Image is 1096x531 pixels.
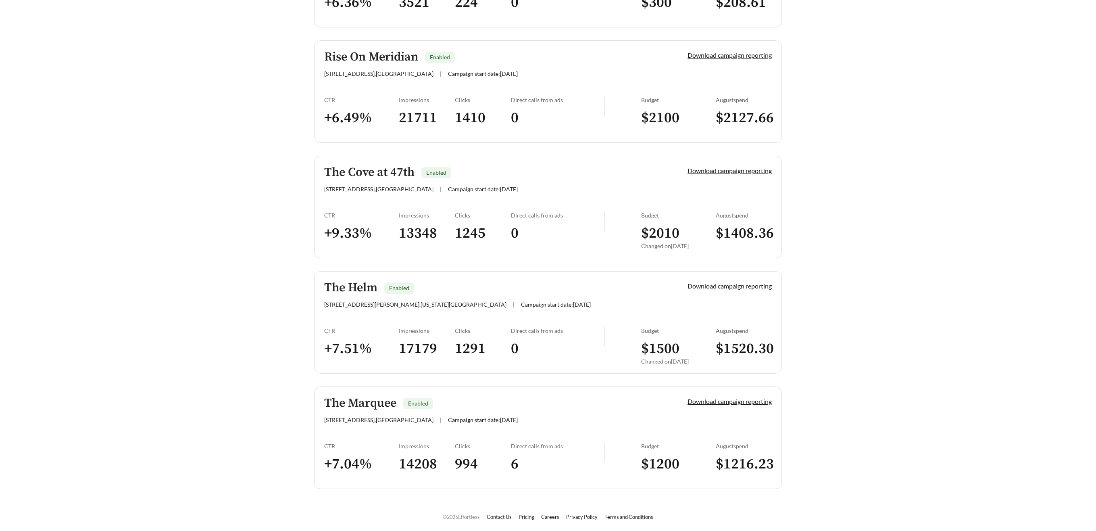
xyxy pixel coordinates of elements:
div: Clicks [455,327,511,334]
span: [STREET_ADDRESS][PERSON_NAME] , [US_STATE][GEOGRAPHIC_DATA] [324,301,506,308]
div: Budget [641,212,716,219]
div: Direct calls from ads [511,327,604,334]
div: Impressions [399,443,455,449]
h3: + 9.33 % [324,224,399,243]
h3: $ 2127.66 [716,109,772,127]
div: CTR [324,443,399,449]
span: Enabled [408,400,428,407]
div: Changed on [DATE] [641,358,716,365]
h3: 0 [511,340,604,358]
h5: The Marquee [324,397,396,410]
span: [STREET_ADDRESS] , [GEOGRAPHIC_DATA] [324,186,433,192]
h3: + 7.51 % [324,340,399,358]
h3: 0 [511,109,604,127]
h3: 0 [511,224,604,243]
a: The HelmEnabled[STREET_ADDRESS][PERSON_NAME],[US_STATE][GEOGRAPHIC_DATA]|Campaign start date:[DAT... [314,271,782,374]
img: line [604,212,605,231]
h3: $ 1520.30 [716,340,772,358]
span: © 2025 Effortless [443,514,480,520]
a: Rise On MeridianEnabled[STREET_ADDRESS],[GEOGRAPHIC_DATA]|Campaign start date:[DATE]Download camp... [314,40,782,143]
h5: The Helm [324,281,377,295]
div: August spend [716,327,772,334]
h3: 1410 [455,109,511,127]
h3: 21711 [399,109,455,127]
span: Campaign start date: [DATE] [521,301,591,308]
div: CTR [324,212,399,219]
h3: 1245 [455,224,511,243]
span: Enabled [426,169,446,176]
span: Campaign start date: [DATE] [448,70,518,77]
div: Budget [641,443,716,449]
h5: Rise On Meridian [324,50,418,64]
h3: + 7.04 % [324,455,399,473]
div: Direct calls from ads [511,443,604,449]
span: [STREET_ADDRESS] , [GEOGRAPHIC_DATA] [324,70,433,77]
h3: $ 1200 [641,455,716,473]
a: Download campaign reporting [688,167,772,174]
h3: + 6.49 % [324,109,399,127]
div: CTR [324,327,399,334]
a: Privacy Policy [566,514,598,520]
div: Budget [641,96,716,103]
div: Direct calls from ads [511,212,604,219]
a: Contact Us [487,514,512,520]
span: [STREET_ADDRESS] , [GEOGRAPHIC_DATA] [324,416,433,423]
div: CTR [324,96,399,103]
div: Changed on [DATE] [641,243,716,249]
a: Pricing [519,514,534,520]
h3: 6 [511,455,604,473]
h5: The Cove at 47th [324,166,415,179]
div: August spend [716,443,772,449]
span: Enabled [389,284,409,291]
a: Download campaign reporting [688,282,772,290]
img: line [604,327,605,347]
h3: 13348 [399,224,455,243]
span: | [513,301,515,308]
div: Direct calls from ads [511,96,604,103]
img: line [604,443,605,462]
span: Campaign start date: [DATE] [448,416,518,423]
a: Download campaign reporting [688,397,772,405]
h3: $ 2010 [641,224,716,243]
div: Impressions [399,96,455,103]
div: Clicks [455,212,511,219]
a: Careers [541,514,559,520]
span: | [440,186,442,192]
div: Impressions [399,327,455,334]
span: | [440,70,442,77]
span: | [440,416,442,423]
h3: $ 1216.23 [716,455,772,473]
h3: 17179 [399,340,455,358]
h3: $ 1500 [641,340,716,358]
span: Campaign start date: [DATE] [448,186,518,192]
h3: 1291 [455,340,511,358]
h3: 994 [455,455,511,473]
h3: 14208 [399,455,455,473]
div: August spend [716,212,772,219]
a: Terms and Conditions [604,514,653,520]
span: Enabled [430,54,450,61]
div: Clicks [455,443,511,449]
a: Download campaign reporting [688,51,772,59]
div: Budget [641,327,716,334]
h3: $ 2100 [641,109,716,127]
a: The MarqueeEnabled[STREET_ADDRESS],[GEOGRAPHIC_DATA]|Campaign start date:[DATE]Download campaign ... [314,387,782,489]
img: line [604,96,605,116]
a: The Cove at 47thEnabled[STREET_ADDRESS],[GEOGRAPHIC_DATA]|Campaign start date:[DATE]Download camp... [314,156,782,258]
h3: $ 1408.36 [716,224,772,243]
div: Impressions [399,212,455,219]
div: August spend [716,96,772,103]
div: Clicks [455,96,511,103]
